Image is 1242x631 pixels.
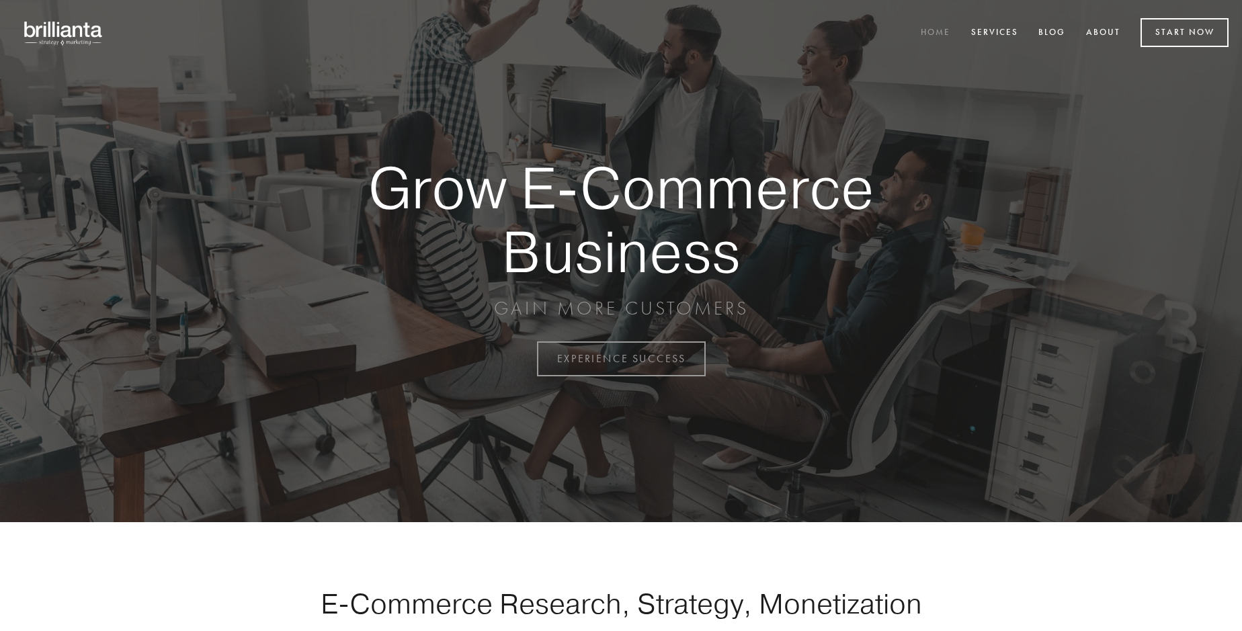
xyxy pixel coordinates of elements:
a: Home [912,22,959,44]
a: Start Now [1141,18,1229,47]
a: About [1077,22,1129,44]
a: Blog [1030,22,1074,44]
h1: E-Commerce Research, Strategy, Monetization [278,587,964,620]
a: Services [962,22,1027,44]
img: brillianta - research, strategy, marketing [13,13,114,52]
a: EXPERIENCE SUCCESS [537,341,706,376]
p: GAIN MORE CUSTOMERS [321,296,921,321]
strong: Grow E-Commerce Business [321,156,921,283]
